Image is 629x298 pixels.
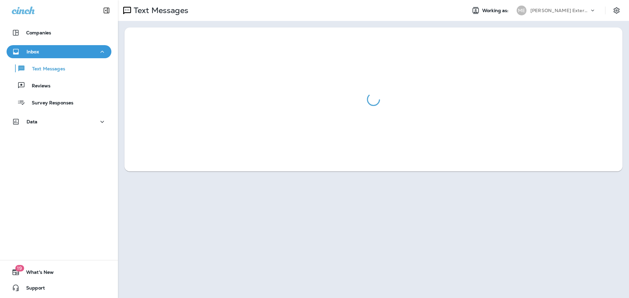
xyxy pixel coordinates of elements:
[20,285,45,293] span: Support
[26,30,51,35] p: Companies
[7,79,111,92] button: Reviews
[611,5,622,16] button: Settings
[26,66,65,72] p: Text Messages
[7,281,111,294] button: Support
[15,265,24,272] span: 19
[517,6,526,15] div: ME
[7,266,111,279] button: 19What's New
[131,6,188,15] p: Text Messages
[482,8,510,13] span: Working as:
[7,45,111,58] button: Inbox
[25,83,50,89] p: Reviews
[27,119,38,124] p: Data
[27,49,39,54] p: Inbox
[20,270,54,277] span: What's New
[7,115,111,128] button: Data
[25,100,73,106] p: Survey Responses
[7,96,111,109] button: Survey Responses
[7,26,111,39] button: Companies
[530,8,589,13] p: [PERSON_NAME] Exterminating
[97,4,116,17] button: Collapse Sidebar
[7,61,111,75] button: Text Messages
